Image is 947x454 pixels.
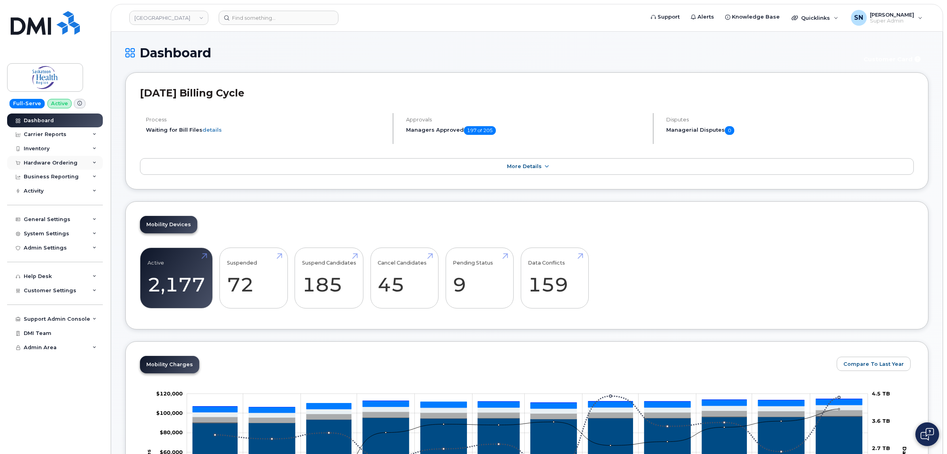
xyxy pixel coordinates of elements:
[453,252,506,304] a: Pending Status 9
[406,117,646,123] h4: Approvals
[872,417,890,424] tspan: 3.6 TB
[378,252,431,304] a: Cancel Candidates 45
[193,416,862,423] g: Cancellation
[666,117,914,123] h4: Disputes
[666,126,914,135] h5: Managerial Disputes
[125,46,853,60] h1: Dashboard
[725,126,734,135] span: 0
[156,410,183,416] g: $0
[302,252,356,304] a: Suspend Candidates 185
[147,252,205,304] a: Active 2,177
[156,390,183,396] g: $0
[921,428,934,441] img: Open chat
[193,416,862,423] g: Roaming
[146,126,386,134] li: Waiting for Bill Files
[140,87,914,99] h2: [DATE] Billing Cycle
[872,445,890,451] tspan: 2.7 TB
[857,52,928,66] button: Customer Card
[843,360,904,368] span: Compare To Last Year
[156,390,183,396] tspan: $120,000
[160,429,183,435] tspan: $80,000
[406,126,646,135] h5: Managers Approved
[872,390,890,396] tspan: 4.5 TB
[528,252,581,304] a: Data Conflicts 159
[140,356,199,373] a: Mobility Charges
[156,410,183,416] tspan: $100,000
[202,127,222,133] a: details
[146,117,386,123] h4: Process
[227,252,280,304] a: Suspended 72
[160,429,183,435] g: $0
[837,357,911,371] button: Compare To Last Year
[464,126,496,135] span: 197 of 205
[507,163,542,169] span: More Details
[140,216,197,233] a: Mobility Devices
